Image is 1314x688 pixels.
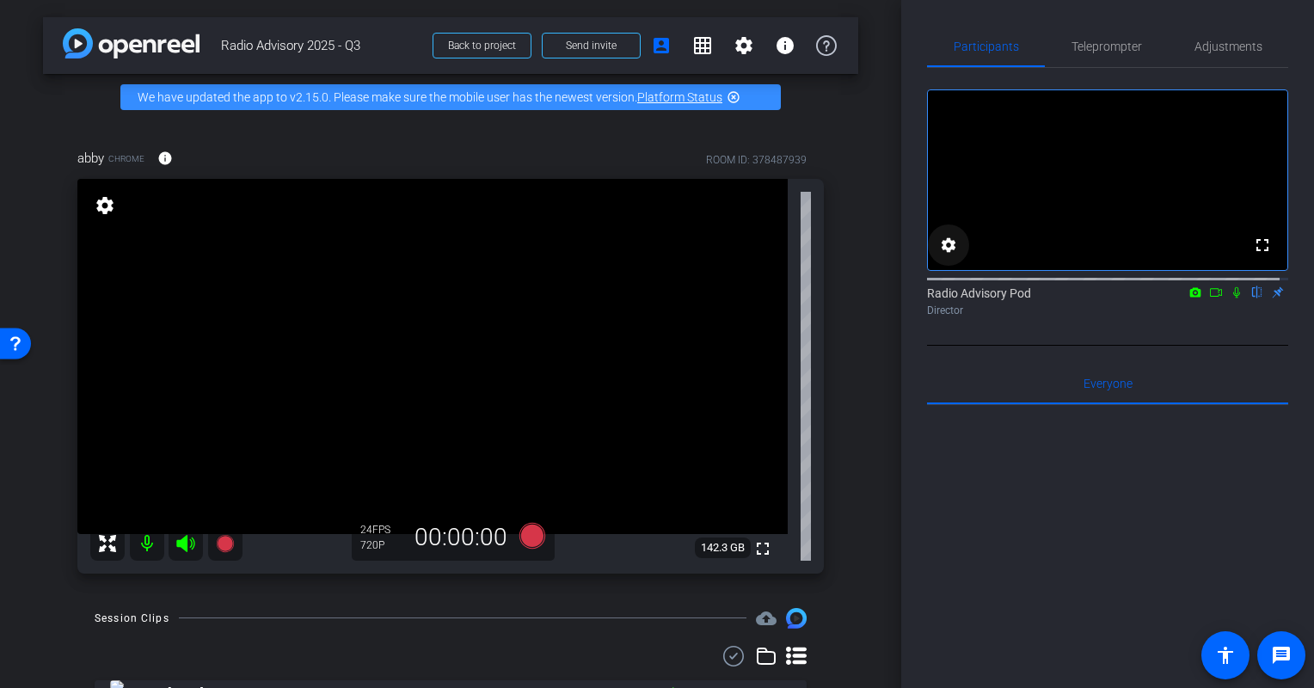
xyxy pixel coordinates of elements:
[1084,378,1133,390] span: Everyone
[1247,284,1268,299] mat-icon: flip
[93,195,117,216] mat-icon: settings
[542,33,641,58] button: Send invite
[927,285,1288,318] div: Radio Advisory Pod
[938,235,959,255] mat-icon: settings
[706,152,807,168] div: ROOM ID: 378487939
[77,149,104,168] span: abby
[360,523,403,537] div: 24
[63,28,200,58] img: app-logo
[727,90,740,104] mat-icon: highlight_off
[756,608,777,629] mat-icon: cloud_upload
[448,40,516,52] span: Back to project
[360,538,403,552] div: 720P
[651,35,672,56] mat-icon: account_box
[372,524,390,536] span: FPS
[221,28,422,63] span: Radio Advisory 2025 - Q3
[734,35,754,56] mat-icon: settings
[1271,645,1292,666] mat-icon: message
[775,35,795,56] mat-icon: info
[756,608,777,629] span: Destinations for your clips
[927,303,1288,318] div: Director
[786,608,807,629] img: Session clips
[1252,235,1273,255] mat-icon: fullscreen
[157,150,173,166] mat-icon: info
[692,35,713,56] mat-icon: grid_on
[433,33,531,58] button: Back to project
[752,538,773,559] mat-icon: fullscreen
[637,90,722,104] a: Platform Status
[1194,40,1262,52] span: Adjustments
[403,523,519,552] div: 00:00:00
[695,537,751,558] span: 142.3 GB
[954,40,1019,52] span: Participants
[95,610,169,627] div: Session Clips
[566,39,617,52] span: Send invite
[1071,40,1142,52] span: Teleprompter
[1215,645,1236,666] mat-icon: accessibility
[108,152,144,165] span: Chrome
[120,84,781,110] div: We have updated the app to v2.15.0. Please make sure the mobile user has the newest version.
